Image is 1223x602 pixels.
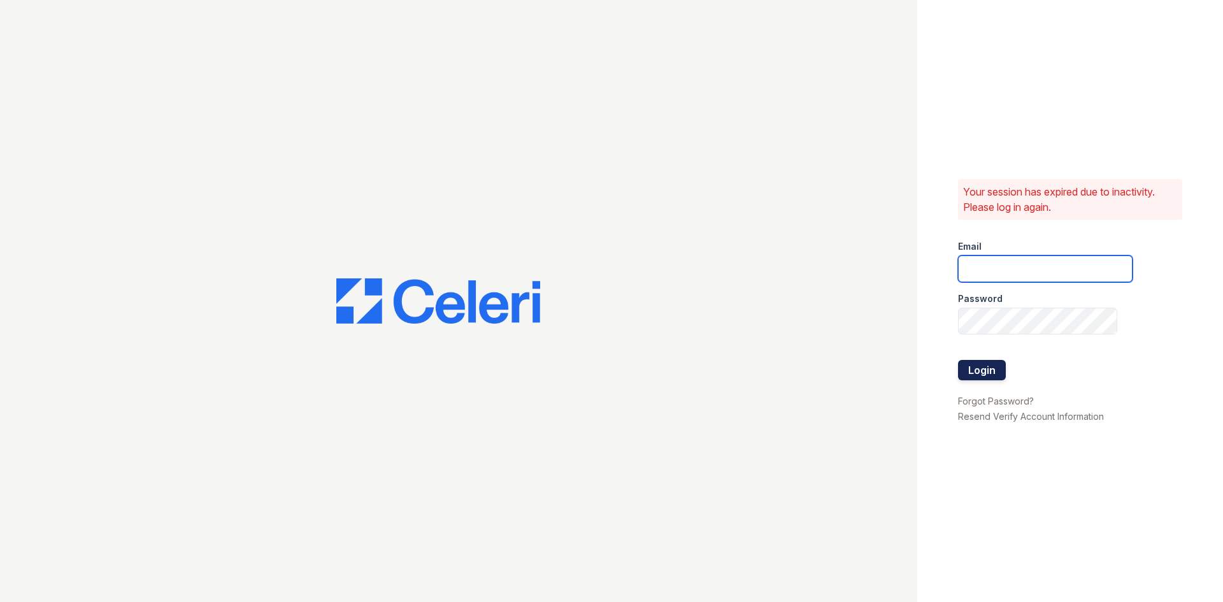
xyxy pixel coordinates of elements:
[958,292,1003,305] label: Password
[958,240,982,253] label: Email
[958,360,1006,380] button: Login
[958,411,1104,422] a: Resend Verify Account Information
[963,184,1177,215] p: Your session has expired due to inactivity. Please log in again.
[958,396,1034,406] a: Forgot Password?
[336,278,540,324] img: CE_Logo_Blue-a8612792a0a2168367f1c8372b55b34899dd931a85d93a1a3d3e32e68fde9ad4.png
